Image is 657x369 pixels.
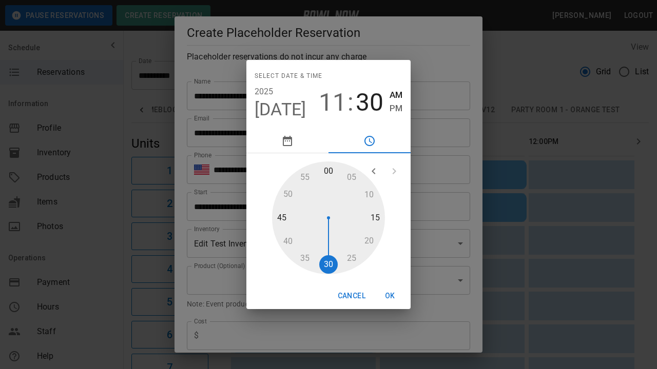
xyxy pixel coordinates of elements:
[363,161,384,181] button: open previous view
[334,286,370,305] button: Cancel
[356,88,383,117] button: 30
[319,88,346,117] button: 11
[390,88,402,102] button: AM
[255,68,322,85] span: Select date & time
[347,88,354,117] span: :
[390,101,402,115] button: PM
[374,286,407,305] button: OK
[255,99,306,120] button: [DATE]
[246,129,328,153] button: pick date
[328,129,411,153] button: pick time
[255,85,274,99] button: 2025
